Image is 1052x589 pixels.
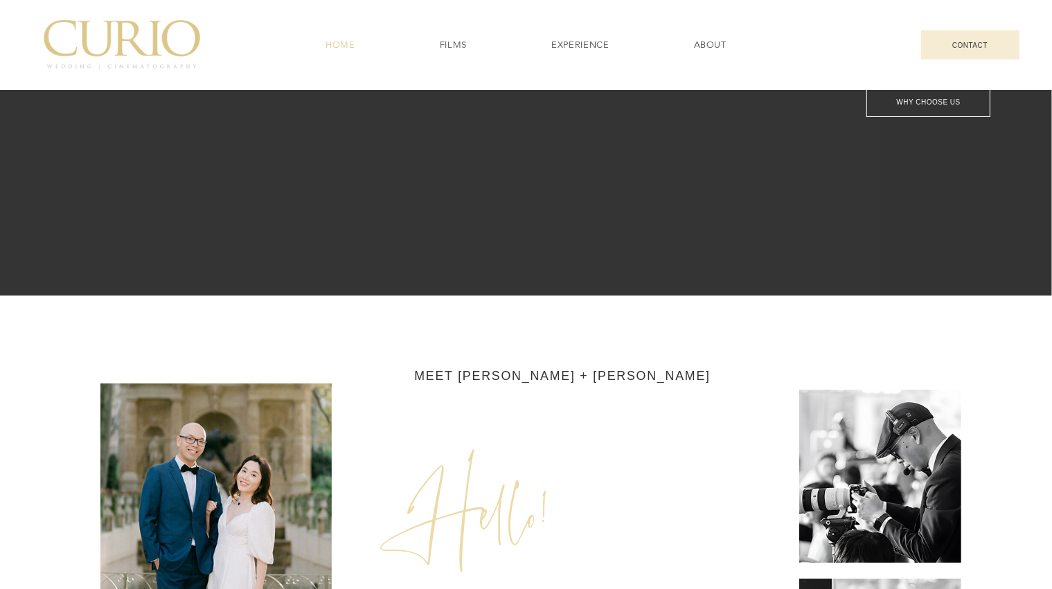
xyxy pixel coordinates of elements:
img: C_Logo.png [44,20,199,70]
span: WHY CHOOSE US [897,98,961,106]
a: CONTACT [921,30,1019,60]
a: EXPERIENCE [512,32,649,58]
span: MEET [PERSON_NAME] + [PERSON_NAME] [414,369,711,383]
span: Hello! [377,439,549,583]
a: ABOUT [654,32,766,58]
img: Clifton.png [799,390,961,563]
span: FILMS [440,39,467,51]
span: EXPERIENCE [551,39,609,51]
span: ABOUT [694,39,726,51]
nav: Site [286,32,766,58]
a: WHY CHOOSE US [866,88,990,117]
a: HOME [286,32,395,58]
a: FILMS [400,32,506,58]
span: CONTACT [952,42,988,49]
span: HOME [326,39,355,51]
